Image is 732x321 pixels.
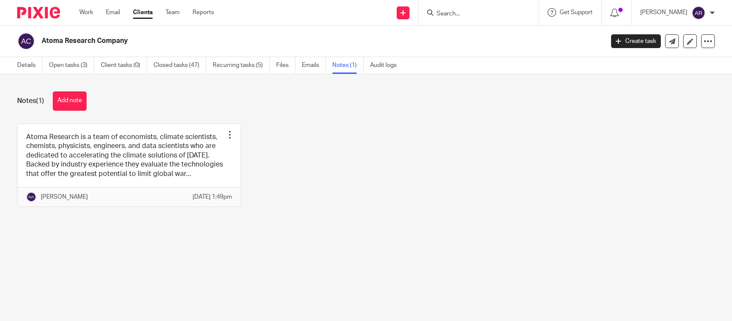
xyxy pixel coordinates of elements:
[41,193,88,201] p: [PERSON_NAME]
[17,32,35,50] img: svg%3E
[154,57,206,74] a: Closed tasks (47)
[42,36,487,45] h2: Atoma Research Company
[683,34,697,48] a: Edit client
[213,57,270,74] a: Recurring tasks (5)
[36,97,44,104] span: (1)
[53,91,87,111] button: Add note
[692,6,705,20] img: svg%3E
[640,8,687,17] p: [PERSON_NAME]
[332,57,364,74] a: Notes (1)
[370,57,403,74] a: Audit logs
[49,57,94,74] a: Open tasks (3)
[17,7,60,18] img: Pixie
[133,8,153,17] a: Clients
[665,34,679,48] a: Send new email
[193,193,232,201] p: [DATE] 1:49pm
[106,8,120,17] a: Email
[101,57,147,74] a: Client tasks (0)
[79,8,93,17] a: Work
[26,192,36,202] img: svg%3E
[611,34,661,48] a: Create task
[17,57,42,74] a: Details
[560,9,593,15] span: Get Support
[193,8,214,17] a: Reports
[166,8,180,17] a: Team
[302,57,326,74] a: Emails
[17,97,44,106] h1: Notes
[276,57,295,74] a: Files
[436,10,513,18] input: Search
